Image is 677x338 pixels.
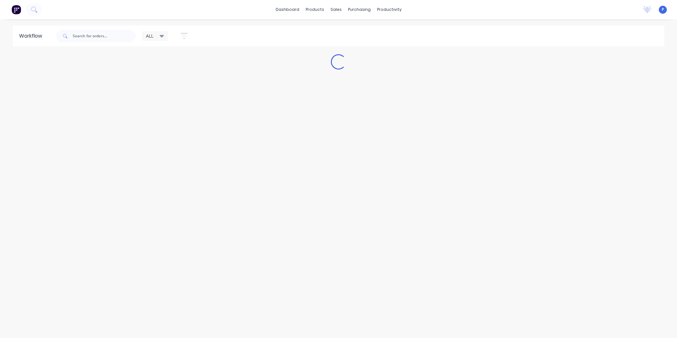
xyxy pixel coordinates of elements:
input: Search for orders... [73,30,136,42]
div: productivity [374,5,405,14]
img: Factory [11,5,21,14]
div: sales [327,5,345,14]
span: P [662,7,664,12]
div: products [302,5,327,14]
div: Workflow [19,32,45,40]
div: purchasing [345,5,374,14]
a: dashboard [273,5,302,14]
span: ALL [146,33,153,39]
